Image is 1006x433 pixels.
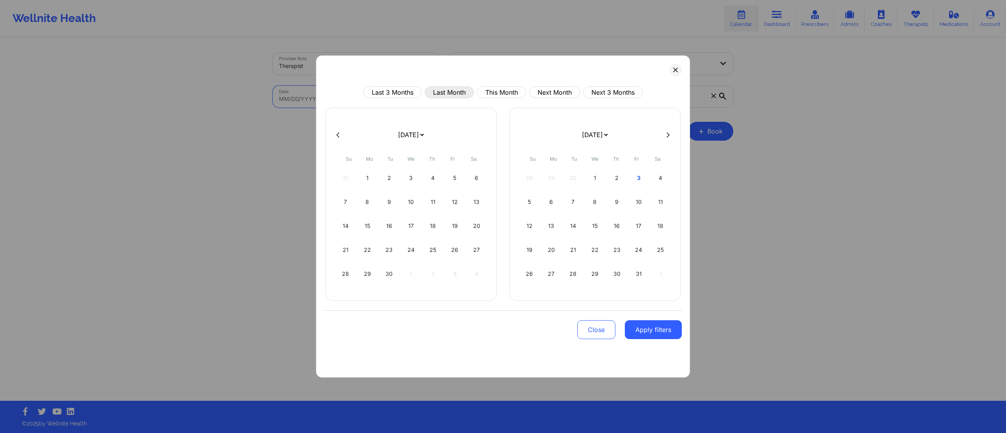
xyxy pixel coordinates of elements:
[401,191,421,213] div: Wed Sep 10 2025
[650,215,670,237] div: Sat Oct 18 2025
[629,215,649,237] div: Fri Oct 17 2025
[563,239,583,261] div: Tue Oct 21 2025
[607,263,627,285] div: Thu Oct 30 2025
[520,215,540,237] div: Sun Oct 12 2025
[425,86,474,98] button: Last Month
[629,263,649,285] div: Fri Oct 31 2025
[423,239,443,261] div: Thu Sep 25 2025
[542,239,562,261] div: Mon Oct 20 2025
[477,86,526,98] button: This Month
[466,215,486,237] div: Sat Sep 20 2025
[379,215,399,237] div: Tue Sep 16 2025
[466,239,486,261] div: Sat Sep 27 2025
[585,263,605,285] div: Wed Oct 29 2025
[591,156,598,162] abbr: Wednesday
[585,215,605,237] div: Wed Oct 15 2025
[607,215,627,237] div: Thu Oct 16 2025
[650,167,670,189] div: Sat Oct 04 2025
[542,263,562,285] div: Mon Oct 27 2025
[607,191,627,213] div: Thu Oct 09 2025
[629,239,649,261] div: Fri Oct 24 2025
[450,156,455,162] abbr: Friday
[625,320,682,339] button: Apply filters
[445,215,465,237] div: Fri Sep 19 2025
[577,320,615,339] button: Close
[336,239,356,261] div: Sun Sep 21 2025
[363,86,422,98] button: Last 3 Months
[336,215,356,237] div: Sun Sep 14 2025
[401,239,421,261] div: Wed Sep 24 2025
[445,239,465,261] div: Fri Sep 26 2025
[379,263,399,285] div: Tue Sep 30 2025
[542,191,562,213] div: Mon Oct 06 2025
[423,191,443,213] div: Thu Sep 11 2025
[520,239,540,261] div: Sun Oct 19 2025
[634,156,639,162] abbr: Friday
[585,167,605,189] div: Wed Oct 01 2025
[445,191,465,213] div: Fri Sep 12 2025
[607,239,627,261] div: Thu Oct 23 2025
[379,239,399,261] div: Tue Sep 23 2025
[423,215,443,237] div: Thu Sep 18 2025
[542,215,562,237] div: Mon Oct 13 2025
[583,86,643,98] button: Next 3 Months
[358,191,378,213] div: Mon Sep 08 2025
[358,167,378,189] div: Mon Sep 01 2025
[563,215,583,237] div: Tue Oct 14 2025
[358,215,378,237] div: Mon Sep 15 2025
[655,156,661,162] abbr: Saturday
[366,156,373,162] abbr: Monday
[613,156,619,162] abbr: Thursday
[563,191,583,213] div: Tue Oct 07 2025
[387,156,393,162] abbr: Tuesday
[408,156,415,162] abbr: Wednesday
[429,156,435,162] abbr: Thursday
[629,167,649,189] div: Fri Oct 03 2025
[466,167,486,189] div: Sat Sep 06 2025
[520,191,540,213] div: Sun Oct 05 2025
[529,86,580,98] button: Next Month
[585,239,605,261] div: Wed Oct 22 2025
[336,263,356,285] div: Sun Sep 28 2025
[629,191,649,213] div: Fri Oct 10 2025
[401,167,421,189] div: Wed Sep 03 2025
[336,191,356,213] div: Sun Sep 07 2025
[650,191,670,213] div: Sat Oct 11 2025
[563,263,583,285] div: Tue Oct 28 2025
[358,239,378,261] div: Mon Sep 22 2025
[530,156,536,162] abbr: Sunday
[585,191,605,213] div: Wed Oct 08 2025
[550,156,557,162] abbr: Monday
[607,167,627,189] div: Thu Oct 02 2025
[520,263,540,285] div: Sun Oct 26 2025
[445,167,465,189] div: Fri Sep 05 2025
[379,191,399,213] div: Tue Sep 09 2025
[471,156,477,162] abbr: Saturday
[571,156,577,162] abbr: Tuesday
[358,263,378,285] div: Mon Sep 29 2025
[401,215,421,237] div: Wed Sep 17 2025
[650,239,670,261] div: Sat Oct 25 2025
[423,167,443,189] div: Thu Sep 04 2025
[346,156,352,162] abbr: Sunday
[466,191,486,213] div: Sat Sep 13 2025
[379,167,399,189] div: Tue Sep 02 2025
